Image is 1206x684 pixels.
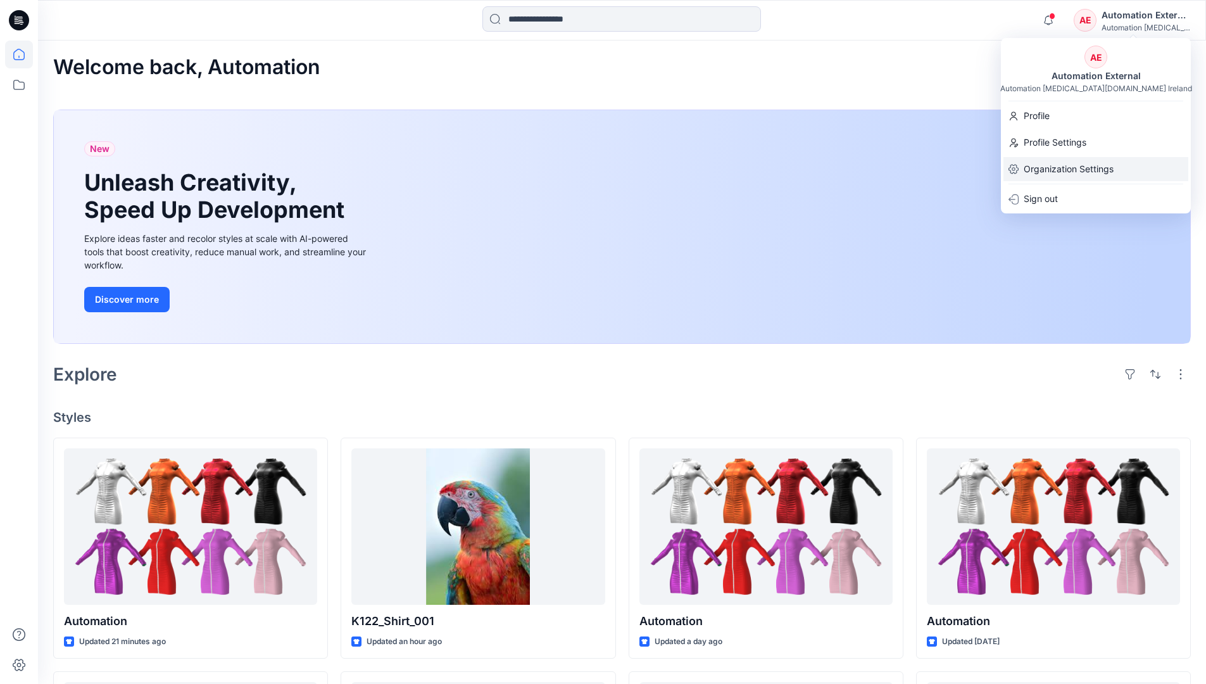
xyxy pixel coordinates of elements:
p: Organization Settings [1024,157,1114,181]
div: Automation [MEDICAL_DATA]... [1102,23,1190,32]
a: Automation [639,448,893,605]
a: Organization Settings [1001,157,1191,181]
h2: Welcome back, Automation [53,56,320,79]
a: Automation [927,448,1180,605]
div: Automation [MEDICAL_DATA][DOMAIN_NAME] Ireland [1000,84,1192,93]
h2: Explore [53,364,117,384]
p: Sign out [1024,187,1058,211]
div: AE [1084,46,1107,68]
p: Automation [927,612,1180,630]
div: Automation External [1044,68,1148,84]
span: New [90,141,110,156]
p: Automation [64,612,317,630]
a: K122_Shirt_001 [351,448,605,605]
p: Profile Settings [1024,130,1086,155]
div: AE [1074,9,1096,32]
a: Automation [64,448,317,605]
p: Automation [639,612,893,630]
p: Updated [DATE] [942,635,1000,649]
p: K122_Shirt_001 [351,612,605,630]
p: Profile [1024,104,1050,128]
h4: Styles [53,410,1191,425]
p: Updated 21 minutes ago [79,635,166,649]
div: Explore ideas faster and recolor styles at scale with AI-powered tools that boost creativity, red... [84,232,369,272]
a: Discover more [84,287,369,312]
p: Updated a day ago [655,635,722,649]
a: Profile Settings [1001,130,1191,155]
a: Profile [1001,104,1191,128]
p: Updated an hour ago [367,635,442,649]
h1: Unleash Creativity, Speed Up Development [84,169,350,224]
button: Discover more [84,287,170,312]
div: Automation External [1102,8,1190,23]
